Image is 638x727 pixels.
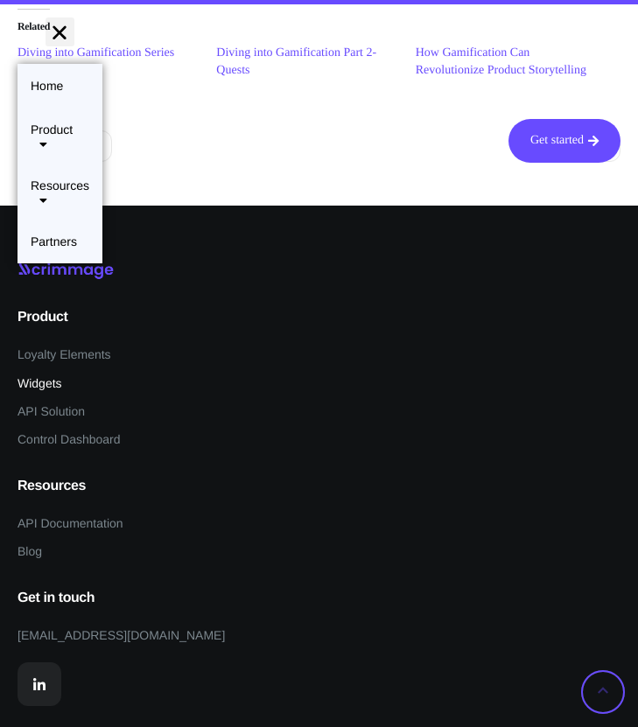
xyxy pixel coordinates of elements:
a: Widgets [18,374,62,393]
a: Partners [18,220,102,263]
a: Home [18,64,102,108]
h5: Resources [18,476,620,496]
a: [EMAIL_ADDRESS][DOMAIN_NAME] [18,626,225,645]
a: Loyalty Elements [18,345,111,364]
h5: Product [18,307,620,327]
a: API Solution [18,402,85,421]
a: Product [18,108,102,164]
a: Blog [18,542,42,561]
h5: Get in touch [18,588,620,608]
div: Menu Toggle [46,17,74,46]
span: Get started [530,135,584,147]
a: Resources [18,164,102,220]
a: Get started [508,119,620,163]
a: LinkedIn [18,662,61,706]
a: Control Dashboard [18,430,121,449]
a: API Documentation [18,514,123,533]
